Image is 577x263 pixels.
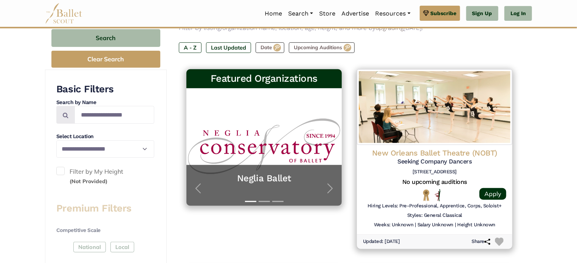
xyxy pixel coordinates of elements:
button: Search [51,29,160,47]
a: Subscribe [420,6,460,21]
a: Resources [372,6,413,22]
h5: Seeking Company Dancers [363,158,506,166]
button: Slide 2 [259,197,270,206]
h6: Styles: General Classical [407,212,462,219]
label: Last Updated [206,42,251,53]
h6: Height Unknown [458,222,495,228]
button: Slide 1 [245,197,256,206]
h6: Hiring Levels: Pre-Professional, Apprentice, Corps, Soloist+ [368,203,502,209]
h5: No upcoming auditions [363,178,506,186]
span: Subscribe [431,9,457,17]
img: gem.svg [423,9,429,17]
a: Sign Up [466,6,498,21]
button: Clear Search [51,51,160,68]
h6: Weeks: Unknown [374,222,413,228]
h6: | [455,222,456,228]
label: Filter by My Height [56,167,154,186]
button: Slide 3 [272,197,284,206]
h6: Share [472,238,490,245]
a: Store [316,6,338,22]
img: National [422,189,431,201]
label: Date [256,42,284,53]
a: Log In [504,6,532,21]
h3: Basic Filters [56,83,154,96]
h3: Featured Organizations [192,72,336,85]
a: Home [262,6,285,22]
a: Search [285,6,316,22]
a: Neglia Ballet [194,173,334,184]
h6: [STREET_ADDRESS] [363,169,506,175]
img: Logo [357,69,512,145]
a: Advertise [338,6,372,22]
h6: Salary Unknown [417,222,453,228]
img: Heart [495,238,504,246]
h6: Updated: [DATE] [363,238,400,245]
label: Upcoming Auditions [289,42,355,53]
a: Apply [479,188,506,200]
small: (Not Provided) [70,178,107,185]
img: All [435,189,441,201]
h4: New Orleans Ballet Theatre (NOBT) [363,148,506,158]
h4: Search by Name [56,99,154,106]
h4: Select Location [56,133,154,140]
h3: Premium Filters [56,202,154,215]
h6: | [415,222,416,228]
label: A - Z [179,42,202,53]
h4: Competitive Scale [56,227,154,234]
input: Search by names... [74,106,154,124]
